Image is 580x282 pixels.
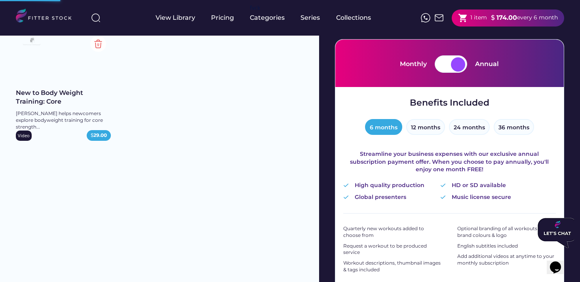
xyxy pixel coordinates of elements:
[250,4,260,12] div: fvck
[365,119,402,135] button: 6 months
[400,60,427,68] div: Monthly
[457,253,556,267] div: Add additional videos at anytime to your monthly subscription
[452,182,506,189] div: HD or SD available
[3,3,43,33] img: Chat attention grabber
[491,13,495,22] div: $
[90,36,106,52] img: Group%201000002354.svg
[343,225,442,239] div: Quarterly new workouts added to choose from
[18,132,30,138] div: Video
[16,110,111,130] div: [PERSON_NAME] helps newcomers explore bodyweight training for core strength...
[343,243,442,256] div: Request a workout to be produced service
[91,13,101,23] img: search-normal%203.svg
[211,13,234,22] div: Pricing
[440,195,446,199] img: Vector%20%282%29.svg
[343,150,556,174] div: Streamline your business expenses with our exclusive annual subscription payment offer. When you ...
[410,97,489,109] div: Benefits Included
[156,13,195,22] div: View Library
[547,250,572,274] iframe: chat widget
[355,182,424,189] div: High quality production
[496,14,517,21] strong: 174.00
[457,225,556,239] div: Optional branding of all workouts with brand colours & logo
[470,14,487,22] div: 1 item
[458,13,468,23] button: shopping_cart
[355,193,406,201] div: Global presenters
[343,260,442,273] div: Workout descriptions, thumbnail images & tags included
[93,132,107,138] strong: 29.00
[534,215,574,251] iframe: chat widget
[343,184,349,187] img: Vector%20%282%29.svg
[343,195,349,199] img: Vector%20%282%29.svg
[434,13,444,23] img: Frame%2051.svg
[449,119,490,135] button: 24 months
[16,89,111,106] div: New to Body Weight Training: Core
[406,119,445,135] button: 12 months
[421,13,430,23] img: meteor-icons_whatsapp%20%281%29.svg
[91,132,107,139] div: $
[517,14,558,22] div: every 6 month
[300,13,320,22] div: Series
[494,119,534,135] button: 36 months
[452,193,511,201] div: Music license secure
[440,184,446,187] img: Vector%20%282%29.svg
[16,9,78,25] img: LOGO.svg
[20,35,44,49] img: Frame%2079%20%281%29.svg
[250,13,285,22] div: Categories
[336,13,371,22] div: Collections
[475,60,499,68] div: Annual
[457,243,518,250] div: English subtitles included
